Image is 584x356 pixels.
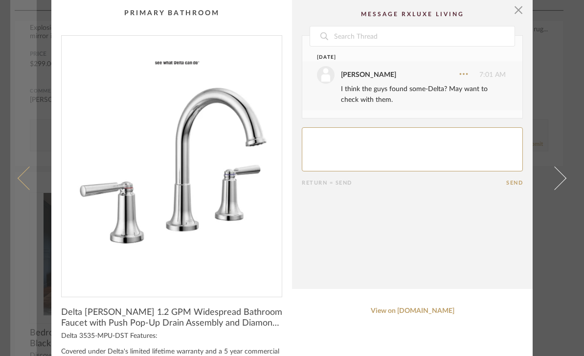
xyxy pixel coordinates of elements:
[506,180,523,186] button: Send
[317,54,488,61] div: [DATE]
[317,66,506,84] div: 7:01 AM
[302,180,506,186] div: Return = Send
[341,70,396,80] div: [PERSON_NAME]
[61,307,282,329] span: Delta [PERSON_NAME] 1.2 GPM Widespread Bathroom Faucet with Push Pop-Up Drain Assembly and Diamon...
[333,26,515,46] input: Search Thread
[302,307,523,315] a: View on [DOMAIN_NAME]
[62,36,282,289] div: 0
[62,36,282,289] img: 21d5b1d7-2e97-48e4-801f-c2c67a29e2d6_1000x1000.jpg
[341,84,506,105] div: I think the guys found some-Delta? May want to check with them.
